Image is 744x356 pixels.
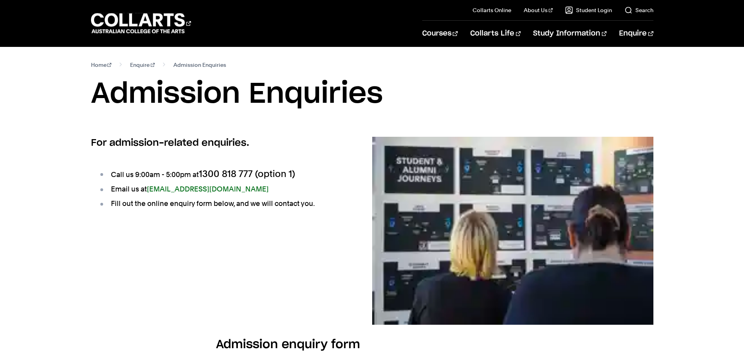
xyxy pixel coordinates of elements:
[130,59,155,70] a: Enquire
[199,168,295,179] span: 1300 818 777 (option 1)
[524,6,553,14] a: About Us
[470,21,521,47] a: Collarts Life
[91,59,112,70] a: Home
[473,6,511,14] a: Collarts Online
[422,21,458,47] a: Courses
[565,6,612,14] a: Student Login
[99,184,347,195] li: Email us at
[533,21,607,47] a: Study Information
[99,168,347,180] li: Call us 9:00am - 5:00pm at
[624,6,653,14] a: Search
[91,77,653,112] h1: Admission Enquiries
[173,59,226,70] span: Admission Enquiries
[147,185,269,193] a: [EMAIL_ADDRESS][DOMAIN_NAME]
[91,12,191,34] div: Go to homepage
[91,137,347,149] h2: For admission-related enquiries.
[619,21,653,47] a: Enquire
[99,198,347,209] li: Fill out the online enquiry form below, and we will contact you.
